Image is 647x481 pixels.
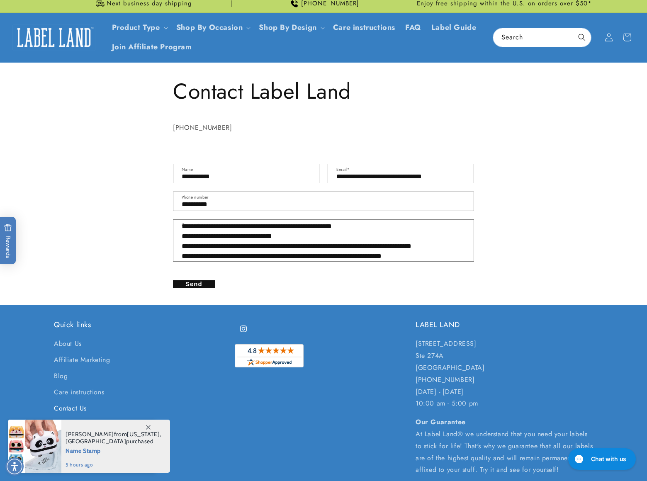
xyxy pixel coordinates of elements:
h2: LABEL LAND [416,320,593,330]
summary: Shop By Occasion [171,18,254,37]
span: 5 hours ago [66,461,161,469]
div: Accessibility Menu [5,457,24,476]
span: Rewards [4,224,12,258]
span: Care instructions [333,23,395,32]
strong: Our Guarantee [416,417,466,427]
p: At Label Land® we understand that you need your labels to stick for life! That's why we guarantee... [416,416,593,476]
p: [STREET_ADDRESS] Ste 274A [GEOGRAPHIC_DATA] [PHONE_NUMBER] [DATE] - [DATE] 10:00 am - 5:00 pm [416,338,593,410]
a: Shop By Design [259,22,316,33]
a: Affiliate Marketing [54,352,110,368]
summary: Product Type [107,18,171,37]
h2: Quick links [54,320,231,330]
div: [PHONE_NUMBER] [173,122,474,134]
span: [US_STATE] [127,430,160,438]
button: Send [173,280,215,288]
iframe: Sign Up via Text for Offers [7,415,105,440]
span: FAQ [405,23,421,32]
a: Care instructions [54,384,104,401]
summary: Shop By Design [254,18,328,37]
a: Open this option [10,22,99,53]
span: Shop By Occasion [176,23,243,32]
span: [GEOGRAPHIC_DATA] [66,437,126,445]
button: Search [573,28,591,46]
span: from , purchased [66,431,161,445]
a: Contact Us [54,401,87,417]
h1: Contact Label Land [173,78,474,106]
a: Blog [54,368,68,384]
span: Label Guide [431,23,477,32]
a: shopperapproved.com [235,344,304,372]
a: Join Affiliate Program [107,37,197,57]
a: Product Type [112,22,160,33]
a: FAQ [400,18,426,37]
iframe: Gorgias live chat messenger [564,445,639,473]
span: Name Stamp [66,445,161,455]
a: Care instructions [328,18,400,37]
span: Join Affiliate Program [112,42,192,52]
a: About Us [54,338,82,352]
a: Label Guide [426,18,482,37]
